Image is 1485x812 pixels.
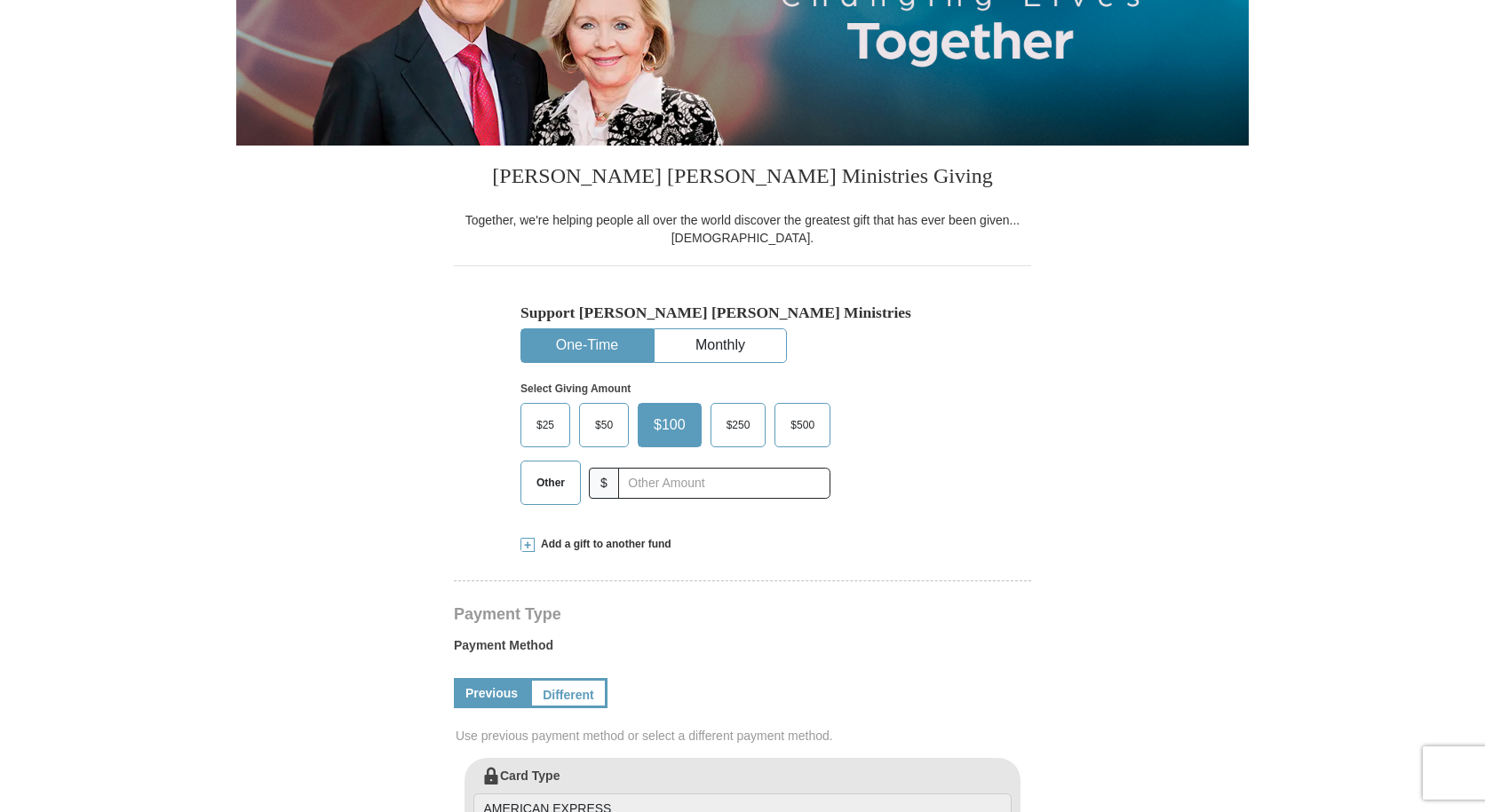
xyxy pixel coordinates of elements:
[521,329,653,362] button: One-Time
[454,636,1031,663] label: Payment Method
[589,468,619,499] span: $
[618,468,830,499] input: Other Amount
[529,678,607,708] a: Different
[718,412,759,438] span: $250
[645,412,695,438] span: $100
[520,304,965,322] h5: Support [PERSON_NAME] [PERSON_NAME] Ministries
[528,469,574,496] span: Other
[782,412,823,438] span: $500
[456,727,1033,745] span: Use previous payment method or select a different payment method.
[454,211,1031,247] div: Together, we're helping people all over the world discover the greatest gift that has ever been g...
[586,412,622,438] span: $50
[655,329,786,362] button: Monthly
[528,412,563,438] span: $25
[454,607,1031,621] h4: Payment Type
[535,537,671,552] span: Add a gift to another fund
[454,678,529,708] a: Previous
[520,382,631,395] strong: Select Giving Amount
[454,146,1031,211] h3: [PERSON_NAME] [PERSON_NAME] Ministries Giving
